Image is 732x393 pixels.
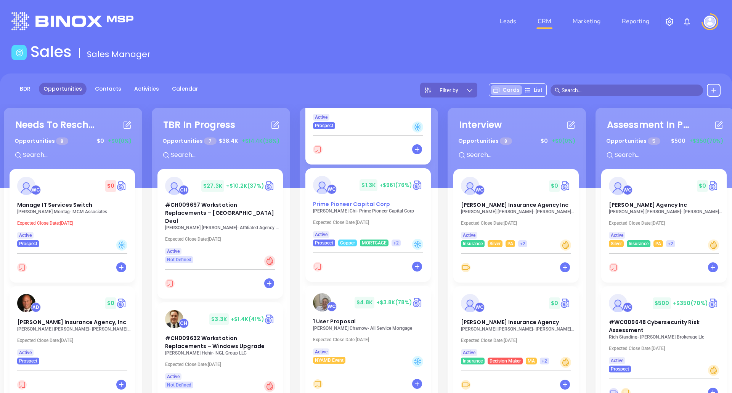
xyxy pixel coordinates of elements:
span: $ 27.3K [201,180,224,192]
a: Calendar [167,83,203,95]
img: Quote [116,297,127,309]
input: Search... [466,150,580,160]
div: Walter Contreras [327,184,337,194]
span: Active [167,372,180,381]
span: Prospect [315,121,333,130]
img: 1 User Proposal [313,293,331,312]
img: #CH009697 Workstation Replacements – GA Deal [165,177,183,195]
span: Active [315,113,327,121]
span: Cards [502,86,520,94]
p: Expected Close Date: [DATE] [461,338,575,343]
div: Cold [412,239,423,250]
div: Cold [412,121,423,133]
div: Expected Close Date:[DATE]ActiveProspectCold [305,51,432,168]
div: Walter Contreras [623,185,632,195]
a: profileWalter Contreras$0Circle dollar[PERSON_NAME] Insurance Agency[PERSON_NAME] [PERSON_NAME]- ... [453,286,579,364]
span: Insurance [463,240,483,248]
p: Expected Close Date: [DATE] [165,362,279,367]
span: Insurance [463,357,483,365]
img: Quote [560,297,571,309]
p: Kenneth Hehir - NGL Group LLC [165,350,279,356]
span: Active [611,356,623,365]
a: Opportunities [39,83,87,95]
a: Contacts [90,83,126,95]
a: profileWalter Contreras$0Circle dollar[PERSON_NAME] Agency Inc[PERSON_NAME] [PERSON_NAME]- [PERSO... [601,169,727,247]
a: profileCarla Humber$3.3K+$1.4K(41%)Circle dollar#CH009632 Workstation Replacements – Windows Upgr... [157,302,283,388]
a: Quote [264,313,275,325]
span: PA [655,240,661,248]
p: Rich Standing - Chadwick Brokerage Llc [609,334,723,340]
p: Matthew Martin - Margaret J. Grassi Insurance Agency [461,326,575,332]
span: 8 [56,137,68,145]
span: +$350 (70%) [673,299,708,307]
a: profileWalter Contreras$4.8K+$3.8K(78%)Circle dollar1 User Proposal[PERSON_NAME] Chamow- All Serv... [305,286,431,364]
p: Opportunities [458,134,512,148]
img: user [704,16,716,28]
img: Manage IT Services Switch [17,177,35,195]
span: Prospect [19,357,37,365]
img: Quote [708,180,719,192]
div: Warm [560,357,571,368]
img: Gaudette Insurance Agency, Inc [17,294,35,312]
a: Marketing [570,14,604,29]
div: Needs To Reschedule [15,118,99,132]
a: Quote [264,180,275,192]
span: $ 4.8K [355,297,374,308]
p: Expected Close Date: [DATE] [313,337,427,342]
span: $ 500 [653,297,671,309]
span: Active [315,230,327,239]
a: profileWalter Contreras$1.3K+$961(76%)Circle dollarPrime Pioneer Capital Corp[PERSON_NAME] Chi- P... [305,168,431,246]
span: #CH009632 Workstation Replacements – Windows Upgrade [165,334,265,350]
span: Prospect [611,365,629,373]
p: Expected Close Date: [DATE] [313,220,427,225]
span: search [555,88,560,93]
div: Walter Contreras [623,302,632,312]
span: $ 0 [539,135,550,147]
div: TBR In ProgressOpportunities 7$38.4K+$14.4K(38%) [157,113,284,169]
span: NYAMB Event [315,356,344,364]
p: Rachel Montag - MGM Associates [17,209,132,214]
p: Thomas Duggan - Affiliated Agency Inc [165,225,279,230]
div: Warm [560,240,571,251]
p: Expected Close Date: [DATE] [461,220,575,226]
span: Active [611,231,623,240]
p: Expected Close Date: [DATE] [609,220,723,226]
span: List [534,86,543,94]
p: Expected Close Date: [DATE] [609,346,723,351]
a: Quote [708,297,719,309]
div: Warm [708,365,719,376]
span: #WC009648 Cybersecurity Risk Assessment [609,318,700,334]
span: Silver [490,240,501,248]
span: +$14.4K (38%) [242,137,279,145]
p: Opportunities [14,134,68,148]
span: $ 3.3K [209,313,229,325]
p: Steve Straub - Straub Insurance Agency Inc [461,209,575,214]
div: Carla Humber [179,318,189,328]
a: Quote [412,297,423,308]
div: Assessment In ProgressOpportunities 5$500+$350(70%) [601,113,728,169]
input: Search... [22,150,136,160]
img: Dreher Agency Inc [609,177,627,195]
span: Active [19,231,32,240]
span: $ 0 [105,180,116,192]
div: InterviewOpportunities 8$0+$0(0%) [453,113,580,169]
span: Active [463,231,475,240]
div: Warm [708,240,719,251]
div: Interview [459,118,502,132]
span: +$3.8K (78%) [376,299,412,306]
span: $ 0 [697,180,708,192]
input: Search... [614,150,728,160]
a: Quote [412,179,423,191]
img: logo [11,12,133,30]
span: Prospect [315,239,333,247]
a: Activities [130,83,164,95]
span: +$350 (70%) [689,137,723,145]
span: +$961 (76%) [379,181,412,189]
span: Manage IT Services Switch [17,201,93,209]
span: Gaudette Insurance Agency, Inc [17,318,127,326]
div: Walter Contreras [327,302,337,312]
span: Filter by [440,88,458,93]
a: profileWalter Contreras$500+$350(70%)Circle dollar#WC009648 Cybersecurity Risk AssessmentRich Sta... [601,286,727,372]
